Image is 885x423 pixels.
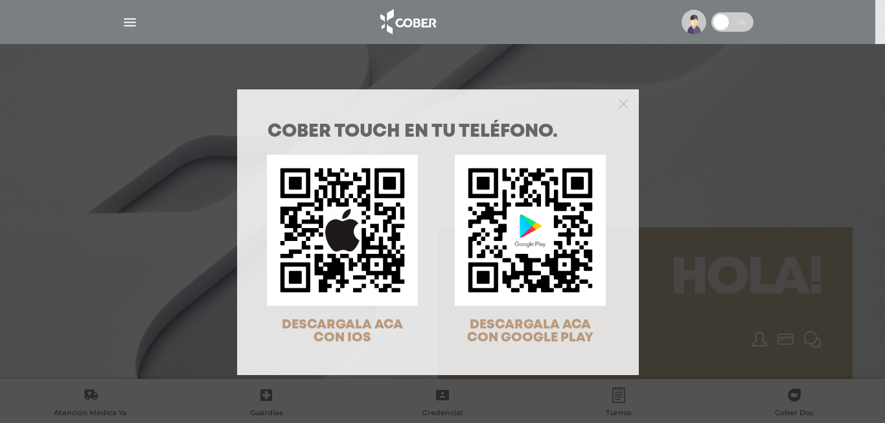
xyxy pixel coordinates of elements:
span: DESCARGALA ACA CON IOS [282,319,403,344]
img: qr-code [455,155,606,306]
h1: COBER TOUCH en tu teléfono. [268,123,608,141]
span: DESCARGALA ACA CON GOOGLE PLAY [467,319,593,344]
button: Close [619,97,628,109]
img: qr-code [267,155,418,306]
